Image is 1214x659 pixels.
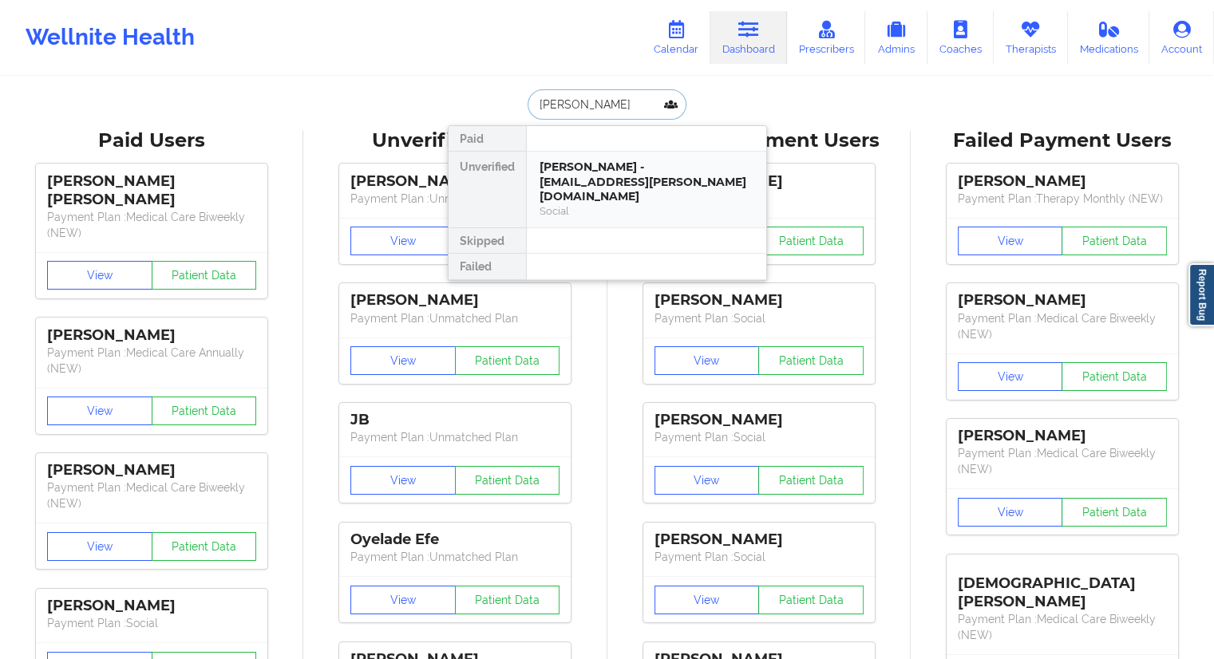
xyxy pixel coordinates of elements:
div: Failed [449,254,526,279]
div: [PERSON_NAME] [47,597,256,615]
button: Patient Data [1062,362,1167,391]
button: View [654,346,760,375]
a: Report Bug [1188,263,1214,326]
div: Skipped [449,228,526,254]
button: View [350,586,456,614]
p: Payment Plan : Medical Care Biweekly (NEW) [47,209,256,241]
div: [PERSON_NAME] [47,326,256,345]
div: Unverified Users [314,128,595,153]
div: [PERSON_NAME] [47,461,256,479]
p: Payment Plan : Social [654,549,864,565]
div: [PERSON_NAME] [350,291,560,310]
div: [PERSON_NAME] - [EMAIL_ADDRESS][PERSON_NAME][DOMAIN_NAME] [540,160,753,204]
button: View [958,498,1063,527]
a: Admins [865,11,927,64]
div: [DEMOGRAPHIC_DATA][PERSON_NAME] [958,562,1167,611]
div: [PERSON_NAME] [654,291,864,310]
p: Payment Plan : Unmatched Plan [350,429,560,445]
a: Prescribers [787,11,866,64]
a: Calendar [642,11,710,64]
button: Patient Data [455,466,560,495]
div: Oyelade Efe [350,531,560,549]
div: [PERSON_NAME] [350,172,560,191]
a: Medications [1068,11,1150,64]
div: Paid Users [11,128,292,153]
div: [PERSON_NAME] [654,411,864,429]
button: Patient Data [152,397,257,425]
button: View [654,586,760,614]
div: [PERSON_NAME] [PERSON_NAME] [47,172,256,209]
button: View [350,227,456,255]
button: View [958,362,1063,391]
div: Paid [449,126,526,152]
button: Patient Data [152,261,257,290]
p: Payment Plan : Therapy Monthly (NEW) [958,191,1167,207]
a: Dashboard [710,11,787,64]
p: Payment Plan : Medical Care Annually (NEW) [47,345,256,377]
button: View [958,227,1063,255]
p: Payment Plan : Medical Care Biweekly (NEW) [958,611,1167,643]
button: Patient Data [758,227,864,255]
div: Failed Payment Users [922,128,1203,153]
p: Payment Plan : Social [654,429,864,445]
p: Payment Plan : Unmatched Plan [350,549,560,565]
button: View [654,466,760,495]
div: [PERSON_NAME] [654,531,864,549]
button: Patient Data [455,346,560,375]
a: Therapists [994,11,1068,64]
p: Payment Plan : Medical Care Biweekly (NEW) [47,479,256,511]
div: Unverified [449,152,526,228]
div: Social [540,204,753,218]
button: View [350,466,456,495]
p: Payment Plan : Medical Care Biweekly (NEW) [958,310,1167,342]
button: View [47,397,152,425]
p: Payment Plan : Social [47,615,256,631]
p: Payment Plan : Unmatched Plan [350,310,560,326]
a: Coaches [927,11,994,64]
div: JB [350,411,560,429]
button: Patient Data [758,586,864,614]
button: Patient Data [152,532,257,561]
button: Patient Data [758,466,864,495]
a: Account [1149,11,1214,64]
button: View [47,532,152,561]
button: Patient Data [1062,498,1167,527]
p: Payment Plan : Medical Care Biweekly (NEW) [958,445,1167,477]
div: [PERSON_NAME] [958,291,1167,310]
p: Payment Plan : Unmatched Plan [350,191,560,207]
div: [PERSON_NAME] [958,427,1167,445]
button: Patient Data [1062,227,1167,255]
button: Patient Data [455,586,560,614]
button: View [47,261,152,290]
div: [PERSON_NAME] [958,172,1167,191]
button: Patient Data [758,346,864,375]
p: Payment Plan : Social [654,310,864,326]
button: View [350,346,456,375]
